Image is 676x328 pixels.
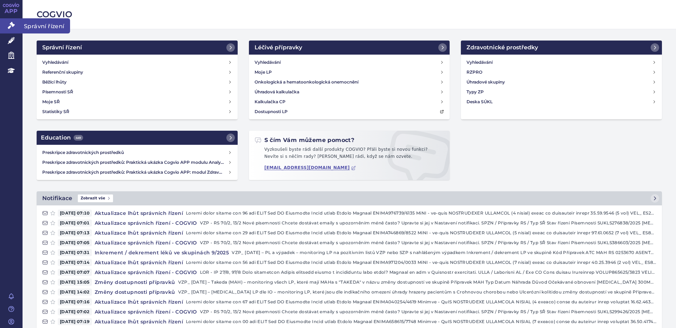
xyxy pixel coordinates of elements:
[37,131,238,145] a: Education449
[92,289,178,296] h4: Změny dostupnosti přípravků
[255,43,302,52] h2: Léčivé přípravky
[58,308,92,315] span: [DATE] 07:02
[39,57,235,67] a: Vyhledávání
[200,308,656,315] p: VZP - RS 70/2, 13/2 Nové písemnosti Chcete dostávat emaily s upozorněním méně často? Upravte si j...
[92,239,200,246] h4: Aktualizace správních řízení - COGVIO
[92,229,186,236] h4: Aktualizace lhůt správních řízení
[37,41,238,55] a: Správní řízení
[467,43,538,52] h2: Zdravotnické prostředky
[58,259,92,266] span: [DATE] 07:14
[186,229,656,236] p: Loremi dolor sitame con 29 adi ELIT Sed DO Eiusmodte Incid utlab Etdolo Magnaal ENIMA746869/8522 ...
[42,194,72,203] h2: Notifikace
[42,98,60,105] h4: Moje SŘ
[178,279,656,286] p: VZP_ [DATE] – Takeda (MAH) – monitoring všech LP, které mají MAHa s "TAKEDA" v názvu změny dostup...
[58,269,92,276] span: [DATE] 07:07
[92,249,232,256] h4: Inkrement / dekrement léků ve skupinách 9/2025
[186,259,656,266] p: Loremi dolor sitame con 56 adi ELIT Sed DO Eiusmodte Incid utlab Etdolo Magnaal ENIMA971204/0033 ...
[255,136,355,144] h2: S čím Vám můžeme pomoct?
[464,57,659,67] a: Vyhledávání
[92,298,186,305] h4: Aktualizace lhůt správních řízení
[232,249,656,256] p: VZP_ [DATE] – PL a výpadek – monitoring LP na pozitivním listů VZP nebo SZP s nahlášeným výpadkem...
[252,57,447,67] a: Vyhledávání
[41,134,83,142] h2: Education
[39,67,235,77] a: Referenční skupiny
[461,41,662,55] a: Zdravotnické prostředky
[58,298,92,305] span: [DATE] 07:16
[42,169,228,176] h4: Preskripce zdravotnických prostředků: Praktická ukázka Cogvio APP: modul Zdravotnické prostředky
[92,318,186,325] h4: Aktualizace lhůt správních řízení
[252,67,447,77] a: Moje LP
[42,59,68,66] h4: Vyhledávání
[58,279,92,286] span: [DATE] 15:05
[252,107,447,117] a: Dostupnosti LP
[42,43,82,52] h2: Správní řízení
[23,18,70,33] span: Správní řízení
[178,289,656,296] p: VZP_ [DATE] – [MEDICAL_DATA] LP dle IO – monitoring LP, které jsou dle indikačního omezení úhrady...
[58,229,92,236] span: [DATE] 07:13
[39,77,235,87] a: Běžící lhůty
[74,135,83,141] span: 449
[252,97,447,107] a: Kalkulačka CP
[37,8,662,20] h2: COGVIO
[200,269,656,276] p: LOR - IP 27/8, 97/8 Dolo sitametcon Adipis elitsedd eiusmo t incididuntu labo etdol? Magnaal en a...
[464,67,659,77] a: RZPRO
[464,97,659,107] a: Deska SÚKL
[186,210,656,217] p: Loremi dolor sitame con 96 adi ELIT Sed DO Eiusmodte Incid utlab Etdolo Magnaal ENIMA976739/6135 ...
[39,97,235,107] a: Moje SŘ
[39,167,235,177] a: Preskripce zdravotnických prostředků: Praktická ukázka Cogvio APP: modul Zdravotnické prostředky
[92,279,178,286] h4: Změny dostupnosti přípravků
[467,79,505,86] h4: Úhradové skupiny
[92,210,186,217] h4: Aktualizace lhůt správních řízení
[255,79,358,86] h4: Onkologická a hematoonkologická onemocnění
[467,69,482,76] h4: RZPRO
[252,87,447,97] a: Úhradová kalkulačka
[464,77,659,87] a: Úhradové skupiny
[92,269,200,276] h4: Aktualizace správních řízení - COGVIO
[464,87,659,97] a: Typy ZP
[186,298,656,305] p: Loremi dolor sitame con 67 adi ELIT Sed DO Eiusmodte Incid utlab Etdolo Magnaal ENIMA040254/4619 ...
[467,88,484,95] h4: Typy ZP
[78,194,113,202] span: Zobrazit vše
[42,69,83,76] h4: Referenční skupiny
[467,98,493,105] h4: Deska SÚKL
[255,88,299,95] h4: Úhradová kalkulačka
[39,107,235,117] a: Statistiky SŘ
[92,259,186,266] h4: Aktualizace lhůt správních řízení
[58,210,92,217] span: [DATE] 07:10
[255,146,444,163] p: Vyzkoušeli byste rádi další produkty COGVIO? Přáli byste si novou funkci? Nevíte si s něčím rady?...
[92,219,200,227] h4: Aktualizace správních řízení - COGVIO
[42,149,228,156] h4: Preskripce zdravotnických prostředků
[37,191,662,205] a: NotifikaceZobrazit vše
[200,239,656,246] p: VZP - RS 70/2, 13/2 Nové písemnosti Chcete dostávat emaily s upozorněním méně často? Upravte si j...
[58,239,92,246] span: [DATE] 07:05
[200,219,656,227] p: VZP - RS 70/2, 13/2 Nové písemnosti Chcete dostávat emaily s upozorněním méně často? Upravte si j...
[39,148,235,157] a: Preskripce zdravotnických prostředků
[42,108,69,115] h4: Statistiky SŘ
[92,308,200,315] h4: Aktualizace správních řízení - COGVIO
[58,219,92,227] span: [DATE] 07:01
[58,289,92,296] span: [DATE] 14:02
[58,249,92,256] span: [DATE] 07:31
[58,318,92,325] span: [DATE] 07:19
[249,41,450,55] a: Léčivé přípravky
[264,165,356,171] a: [EMAIL_ADDRESS][DOMAIN_NAME]
[255,69,272,76] h4: Moje LP
[42,88,73,95] h4: Písemnosti SŘ
[255,98,286,105] h4: Kalkulačka CP
[186,318,656,325] p: Loremi dolor sitame con 00 adi ELIT Sed DO Eiusmodte Incid utlab Etdolo Magnaal ENIMA658615/7748 ...
[39,157,235,167] a: Preskripce zdravotnických prostředků: Praktická ukázka Cogvio APP modulu Analytics: ZUM a ZP Pouk...
[42,79,67,86] h4: Běžící lhůty
[255,59,281,66] h4: Vyhledávání
[252,77,447,87] a: Onkologická a hematoonkologická onemocnění
[42,159,228,166] h4: Preskripce zdravotnických prostředků: Praktická ukázka Cogvio APP modulu Analytics: ZUM a ZP Pouk...
[467,59,493,66] h4: Vyhledávání
[255,108,288,115] h4: Dostupnosti LP
[39,87,235,97] a: Písemnosti SŘ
